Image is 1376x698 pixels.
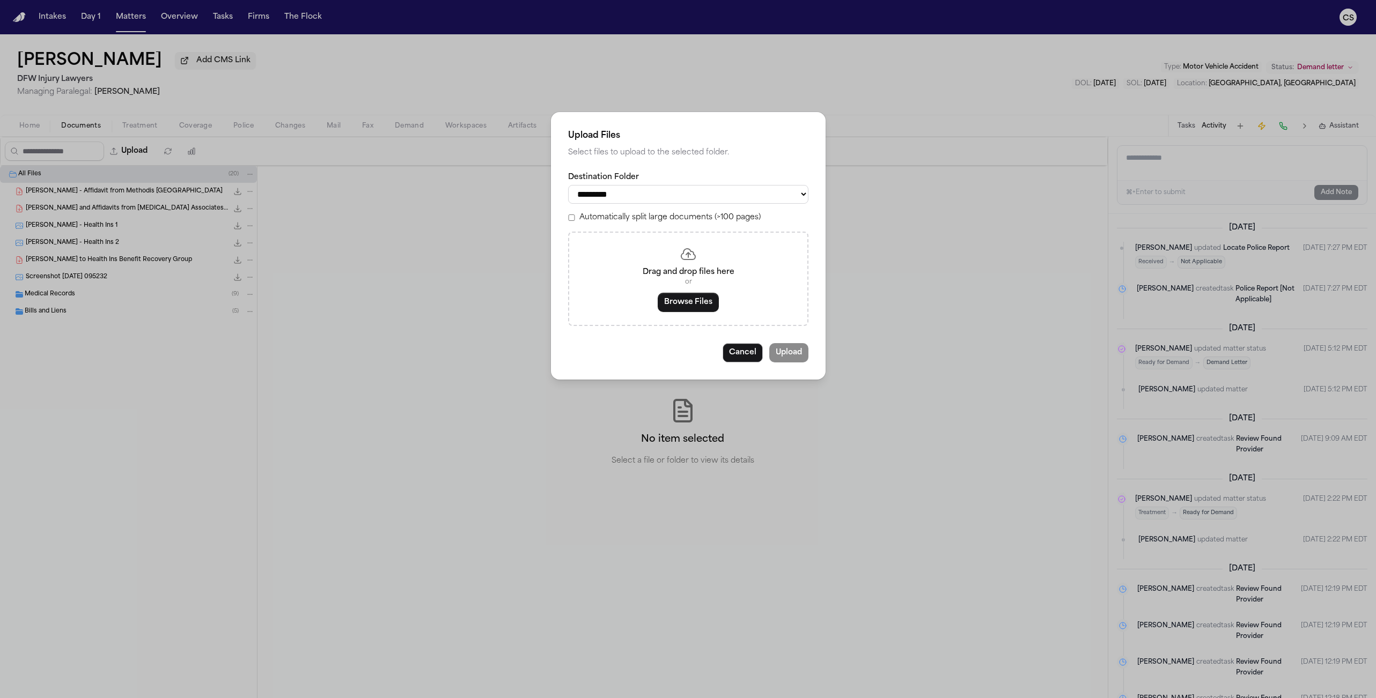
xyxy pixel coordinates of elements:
p: or [582,278,794,286]
h2: Upload Files [568,129,808,142]
p: Drag and drop files here [582,267,794,278]
button: Upload [769,343,808,362]
label: Destination Folder [568,172,808,183]
button: Cancel [723,343,763,362]
button: Browse Files [658,293,719,312]
label: Automatically split large documents (>100 pages) [579,212,760,223]
p: Select files to upload to the selected folder. [568,146,808,159]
